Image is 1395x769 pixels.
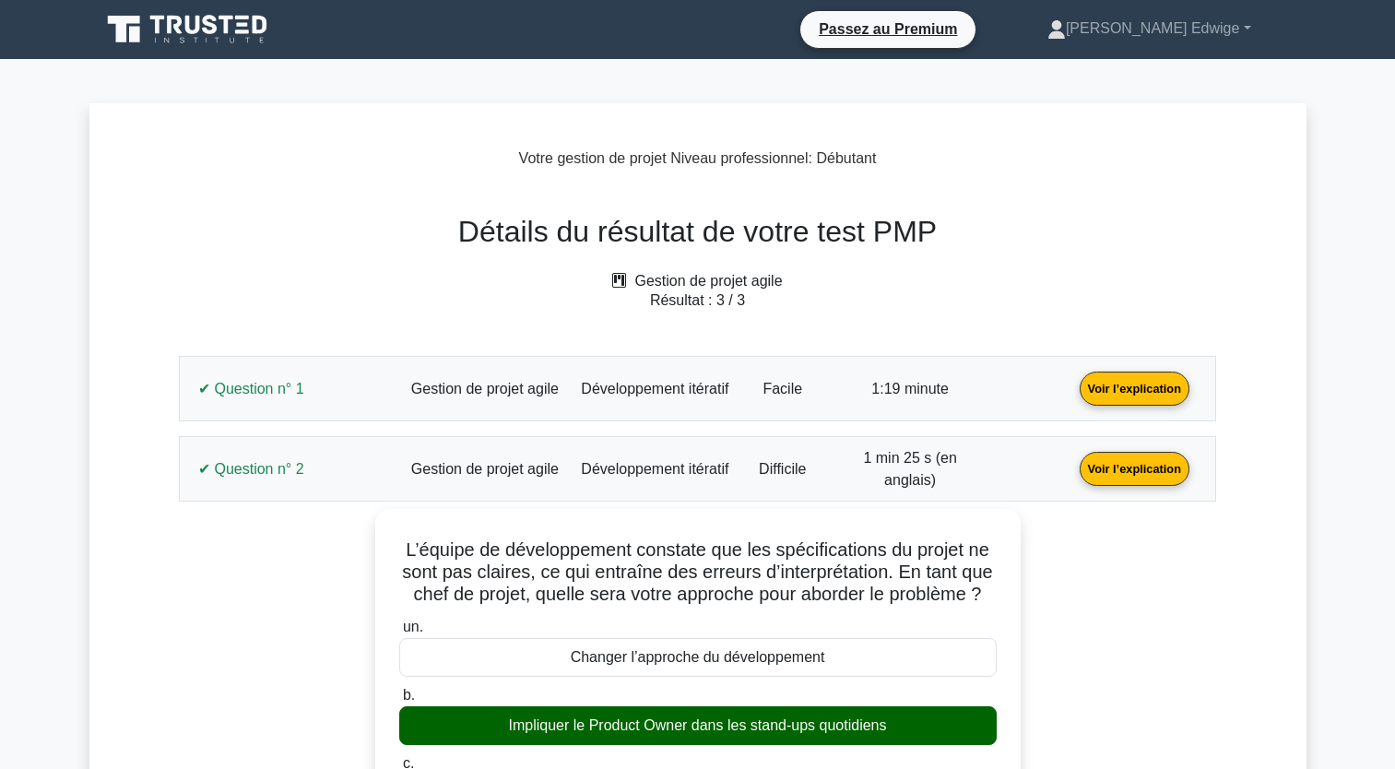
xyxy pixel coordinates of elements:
div: Impliquer le Product Owner dans les stand-ups quotidiens [399,706,997,745]
div: Changer l’approche du développement [399,638,997,677]
a: Passez au Premium [808,18,968,41]
a: [PERSON_NAME] Edwige [1003,10,1295,47]
span: un. [403,619,423,634]
h5: L’équipe de développement constate que les spécifications du projet ne sont pas claires, ce qui e... [397,538,999,605]
font: Résultat : 3 / 3 [650,292,745,308]
h2: Détails du résultat de votre test PMP [168,214,1227,249]
font: [PERSON_NAME] Edwige [1066,20,1240,36]
a: Voir l’explication [1072,460,1197,476]
span: Votre gestion de projet Niveau professionnel [519,150,809,166]
a: Voir l’explication [1072,380,1197,396]
span: b. [403,687,415,703]
font: Gestion de projet agile [634,273,782,289]
font: : Débutant [519,150,877,166]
